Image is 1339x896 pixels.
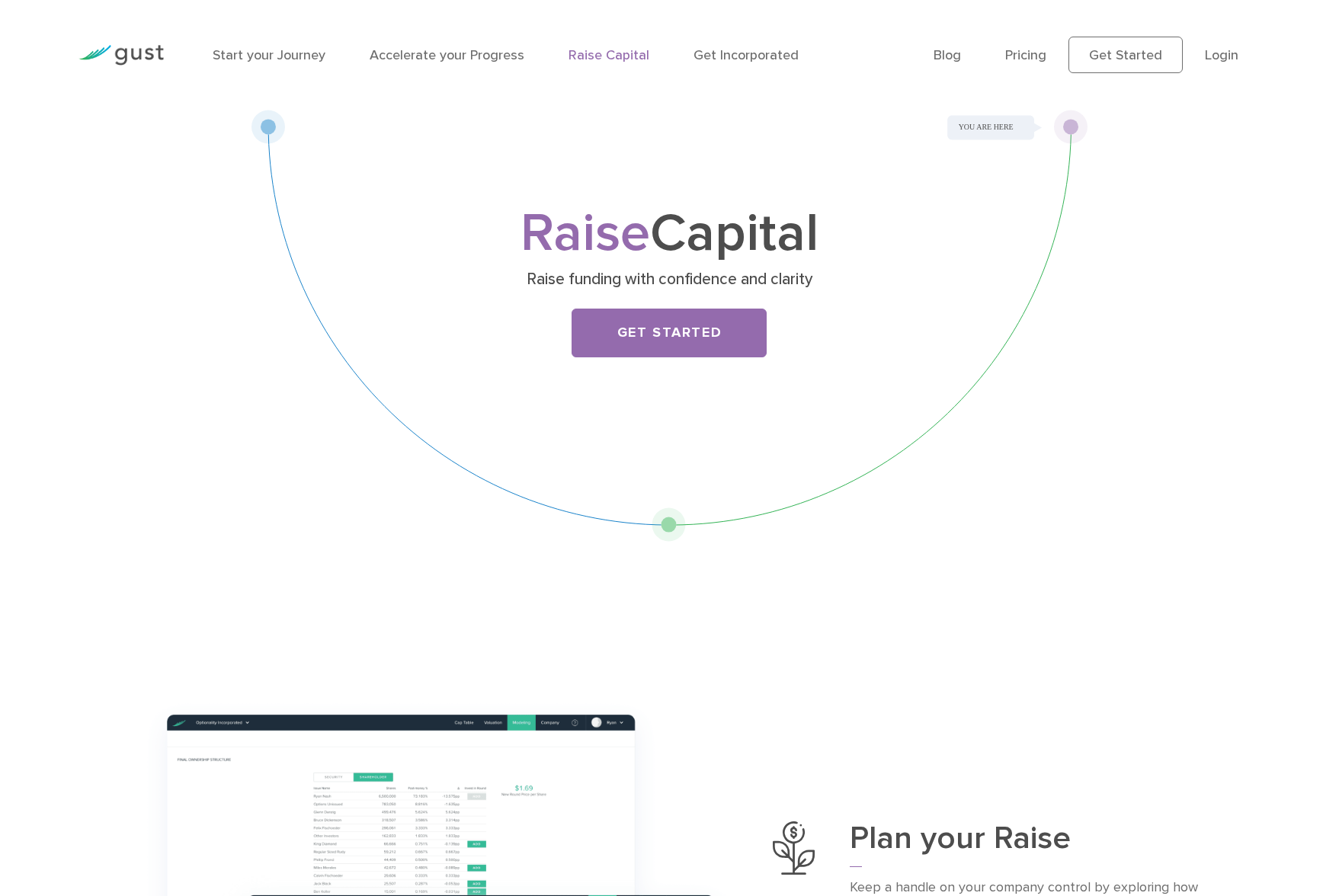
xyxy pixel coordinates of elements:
[694,47,799,63] a: Get Incorporated
[370,47,524,63] a: Accelerate your Progress
[572,309,767,357] a: Get Started
[569,47,649,63] a: Raise Capital
[213,47,325,63] a: Start your Journey
[773,821,815,875] img: Plan Your Raise
[1005,47,1046,63] a: Pricing
[78,45,164,66] img: Gust Logo
[374,269,965,290] p: Raise funding with confidence and clarity
[934,47,961,63] a: Blog
[1068,37,1183,73] a: Get Started
[850,821,1207,867] h3: Plan your Raise
[1205,47,1238,63] a: Login
[368,210,970,258] h1: Capital
[521,201,650,265] span: Raise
